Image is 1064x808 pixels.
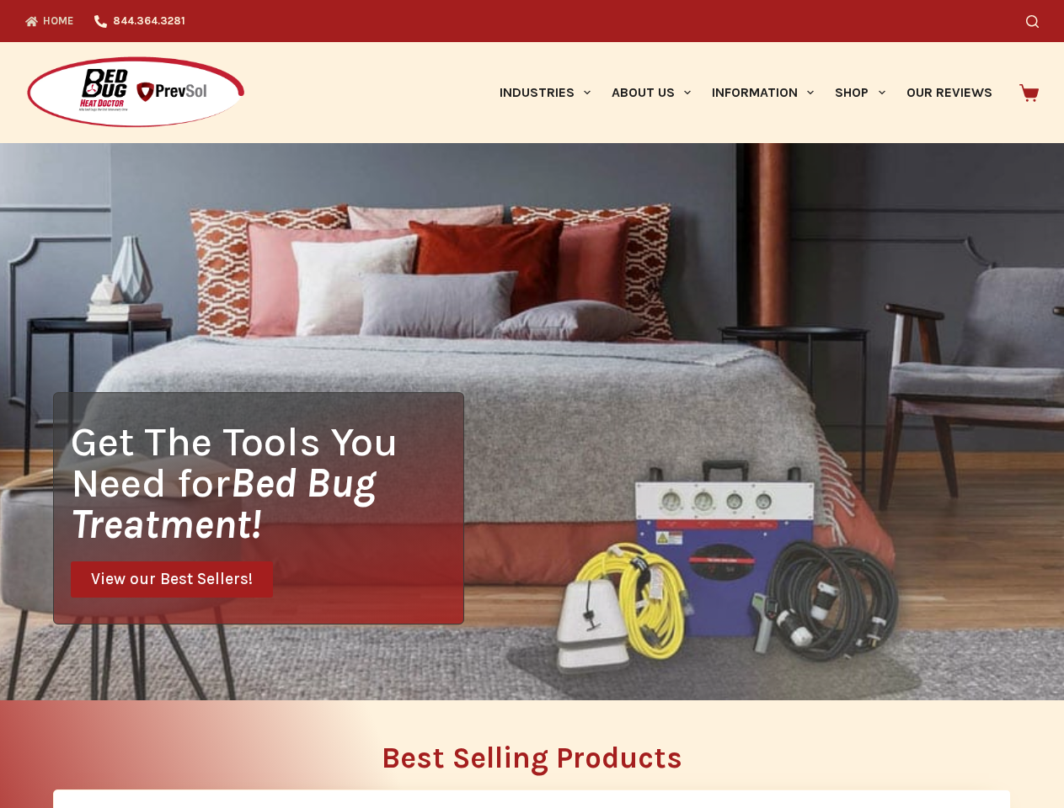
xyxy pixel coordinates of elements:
a: Industries [489,42,601,143]
button: Search [1026,15,1039,28]
span: View our Best Sellers! [91,571,253,587]
a: Our Reviews [896,42,1003,143]
i: Bed Bug Treatment! [71,459,376,548]
img: Prevsol/Bed Bug Heat Doctor [25,56,246,130]
a: Shop [825,42,896,143]
a: Information [702,42,825,143]
h1: Get The Tools You Need for [71,421,463,545]
h2: Best Selling Products [53,743,1011,773]
nav: Primary [489,42,1003,143]
a: About Us [601,42,701,143]
a: View our Best Sellers! [71,561,273,598]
